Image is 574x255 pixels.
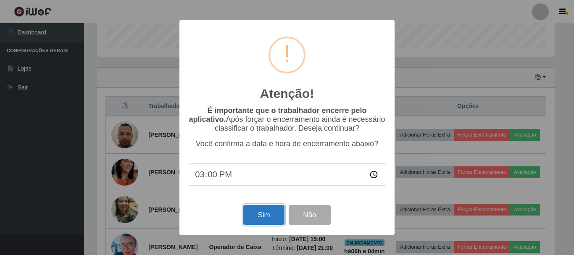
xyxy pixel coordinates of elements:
[188,139,386,148] p: Você confirma a data e hora de encerramento abaixo?
[260,86,314,101] h2: Atenção!
[188,106,386,133] p: Após forçar o encerramento ainda é necessário classificar o trabalhador. Deseja continuar?
[189,106,366,124] b: É importante que o trabalhador encerre pelo aplicativo.
[243,205,284,225] button: Sim
[289,205,330,225] button: Não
